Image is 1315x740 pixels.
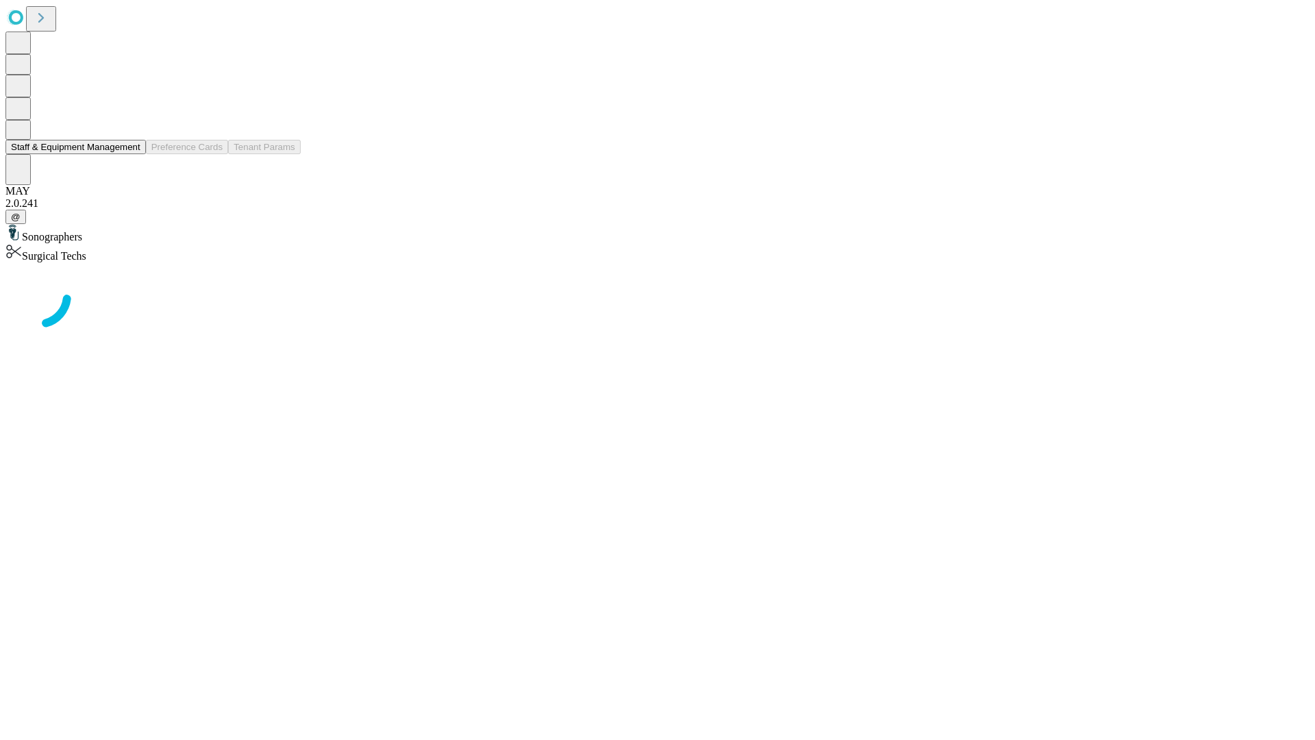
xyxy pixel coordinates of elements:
[11,212,21,222] span: @
[5,140,146,154] button: Staff & Equipment Management
[5,210,26,224] button: @
[5,243,1310,262] div: Surgical Techs
[5,224,1310,243] div: Sonographers
[5,185,1310,197] div: MAY
[5,197,1310,210] div: 2.0.241
[228,140,301,154] button: Tenant Params
[146,140,228,154] button: Preference Cards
